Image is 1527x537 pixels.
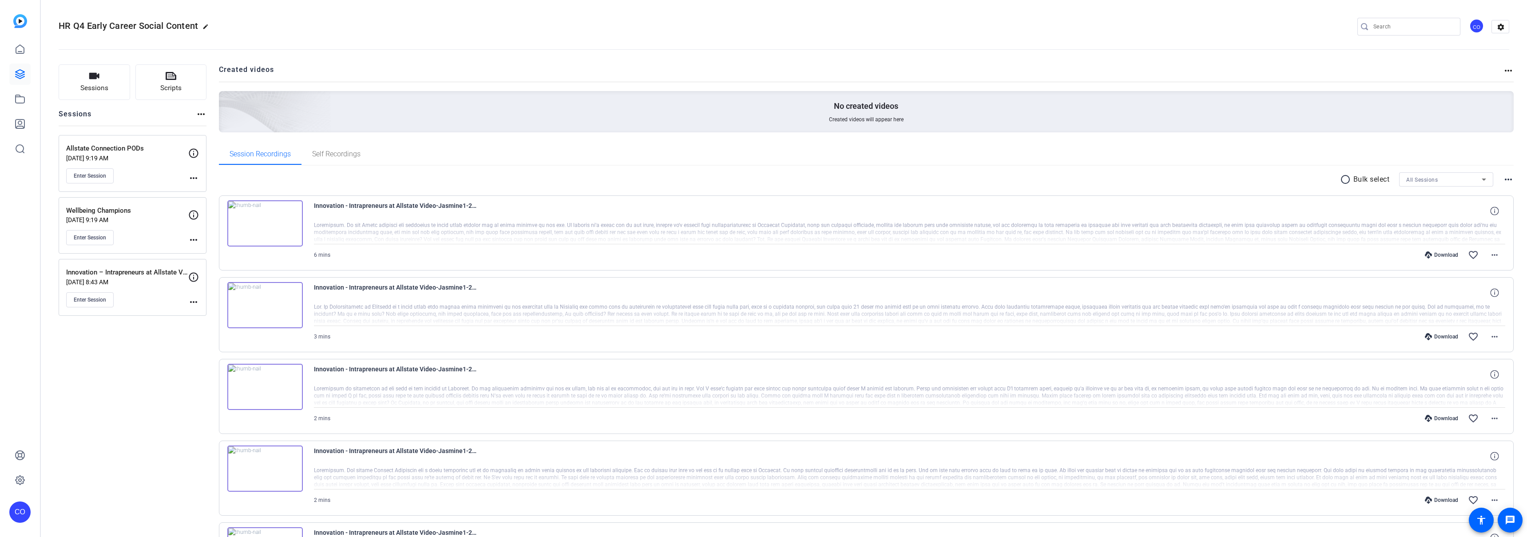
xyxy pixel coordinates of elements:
mat-icon: message [1505,515,1515,525]
mat-icon: more_horiz [1489,413,1500,424]
span: Created videos will appear here [829,116,904,123]
mat-icon: more_horiz [196,109,206,119]
span: 2 mins [314,415,330,422]
p: [DATE] 8:43 AM [66,278,188,286]
span: Self Recordings [312,151,361,158]
mat-icon: more_horiz [1489,250,1500,260]
mat-icon: settings [1492,20,1510,34]
mat-icon: favorite_border [1468,331,1479,342]
ngx-avatar: Ciara Ocasio [1469,19,1485,34]
span: Sessions [80,83,108,93]
p: Wellbeing Champions [66,206,188,216]
span: Innovation - Intrapreneurs at Allstate Video-Jasmine1-2025-09-08-10-20-01-271-1 [314,446,478,467]
mat-icon: more_horiz [1489,495,1500,505]
div: Download [1420,415,1463,422]
button: Enter Session [66,168,114,183]
span: 2 mins [314,497,330,503]
h2: Sessions [59,109,92,126]
img: thumb-nail [227,200,303,247]
img: Creted videos background [119,3,331,196]
button: Scripts [135,64,207,100]
span: Session Recordings [230,151,291,158]
span: Enter Session [74,234,106,241]
input: Search [1373,21,1453,32]
mat-icon: favorite_border [1468,495,1479,505]
mat-icon: edit [202,24,213,34]
img: blue-gradient.svg [13,14,27,28]
span: 6 mins [314,252,330,258]
span: 3 mins [314,334,330,340]
mat-icon: radio_button_unchecked [1340,174,1353,185]
p: [DATE] 9:19 AM [66,155,188,162]
span: Enter Session [74,172,106,179]
p: Bulk select [1353,174,1390,185]
span: Innovation - Intrapreneurs at Allstate Video-Jasmine1-2025-09-08-10-30-26-821-1 [314,200,478,222]
span: Innovation - Intrapreneurs at Allstate Video-Jasmine1-2025-09-08-10-22-32-404-1 [314,364,478,385]
div: CO [1469,19,1484,33]
button: Enter Session [66,230,114,245]
div: Download [1420,497,1463,504]
button: Sessions [59,64,130,100]
p: No created videos [834,101,898,111]
p: Innovation – Intrapreneurs at Allstate Video [66,267,188,278]
mat-icon: favorite_border [1468,413,1479,424]
button: Enter Session [66,292,114,307]
div: Download [1420,333,1463,340]
mat-icon: favorite_border [1468,250,1479,260]
span: All Sessions [1406,177,1438,183]
img: thumb-nail [227,282,303,328]
span: Scripts [160,83,182,93]
span: Enter Session [74,296,106,303]
h2: Created videos [219,64,1503,82]
mat-icon: accessibility [1476,515,1487,525]
mat-icon: more_horiz [1503,174,1514,185]
p: Allstate Connection PODs [66,143,188,154]
mat-icon: more_horiz [1489,331,1500,342]
p: [DATE] 9:19 AM [66,216,188,223]
span: HR Q4 Early Career Social Content [59,20,198,31]
mat-icon: more_horiz [188,297,199,307]
img: thumb-nail [227,364,303,410]
div: Download [1420,251,1463,259]
div: CO [9,501,31,523]
mat-icon: more_horiz [188,173,199,183]
img: thumb-nail [227,446,303,492]
mat-icon: more_horiz [1503,65,1514,76]
span: Innovation - Intrapreneurs at Allstate Video-Jasmine1-2025-09-08-10-27-14-377-1 [314,282,478,303]
mat-icon: more_horiz [188,235,199,245]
